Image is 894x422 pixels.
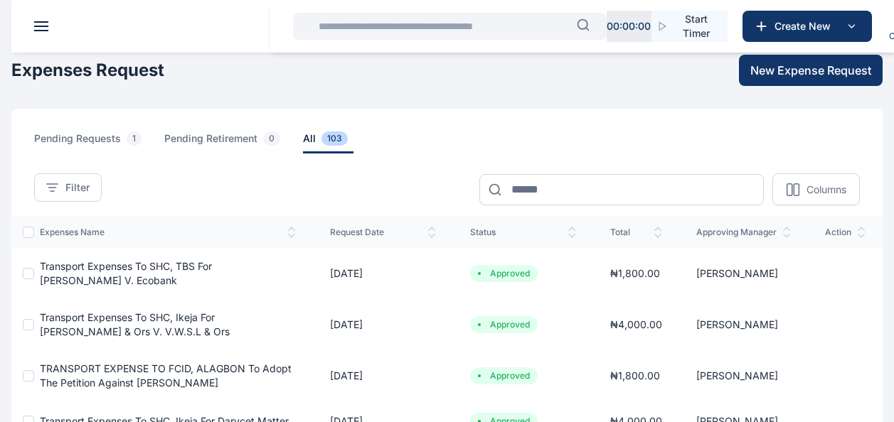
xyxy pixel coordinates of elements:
[470,227,576,238] span: status
[127,131,142,146] span: 1
[679,248,808,299] td: [PERSON_NAME]
[476,268,532,279] li: Approved
[65,180,90,195] span: Filter
[651,11,728,42] button: Start Timer
[679,299,808,350] td: [PERSON_NAME]
[676,12,716,40] span: Start Timer
[313,248,453,299] td: [DATE]
[750,62,871,79] span: New Expense Request
[772,173,860,205] button: Columns
[303,131,353,153] span: all
[40,227,296,238] span: expenses Name
[769,19,843,33] span: Create New
[696,227,791,238] span: approving manager
[743,11,872,42] button: Create New
[610,318,662,330] span: ₦ 4,000.00
[303,131,371,153] a: all103
[610,227,662,238] span: total
[330,227,436,238] span: request date
[34,131,164,153] a: pending requests1
[476,319,532,330] li: Approved
[34,173,102,202] button: Filter
[321,131,348,146] span: 103
[313,299,453,350] td: [DATE]
[11,59,164,82] h1: Expenses Request
[610,369,660,382] span: ₦ 1,800.00
[263,131,280,146] span: 0
[40,260,212,286] a: Transport Expenses to SHC, TBS for [PERSON_NAME] v. Ecobank
[807,183,846,197] p: Columns
[607,19,651,33] p: 00 : 00 : 00
[610,267,660,279] span: ₦ 1,800.00
[679,350,808,401] td: [PERSON_NAME]
[34,131,147,153] span: pending requests
[40,311,230,337] a: Transport Expenses to SHC, Ikeja for [PERSON_NAME] & Ors v. V.W.S.L & Ors
[40,362,292,389] a: TRANSPORT EXPENSE TO FCID, ALAGBON to adopt the petition against [PERSON_NAME]
[476,370,532,382] li: Approved
[164,131,303,153] a: pending retirement0
[739,55,883,86] button: New Expense Request
[313,350,453,401] td: [DATE]
[164,131,286,153] span: pending retirement
[825,227,866,238] span: action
